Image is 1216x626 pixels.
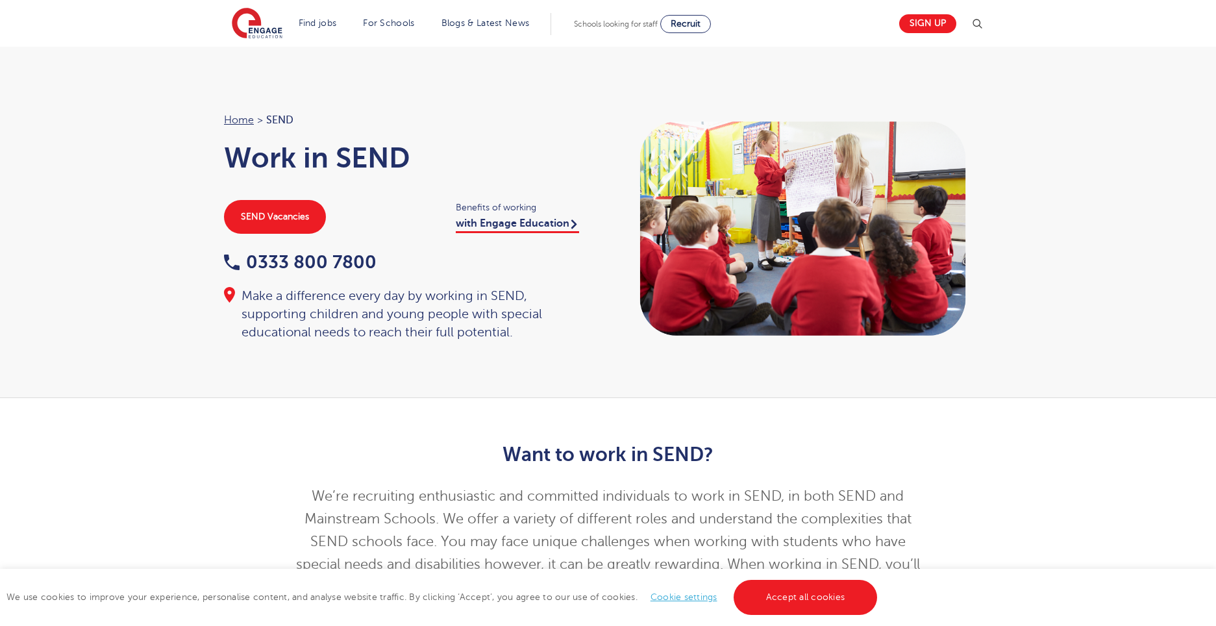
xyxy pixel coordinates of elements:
[224,287,595,342] div: Make a difference every day by working in SEND, supporting children and young people with special...
[456,200,595,215] span: Benefits of working
[290,444,926,466] h2: Want to work in SEND?
[224,114,254,126] a: Home
[232,8,282,40] img: Engage Education
[456,218,579,233] a: with Engage Education
[224,142,595,174] h1: Work in SEND
[734,580,878,615] a: Accept all cookies
[651,592,717,602] a: Cookie settings
[660,15,711,33] a: Recruit
[299,18,337,28] a: Find jobs
[224,200,326,234] a: SEND Vacancies
[899,14,956,33] a: Sign up
[671,19,701,29] span: Recruit
[224,252,377,272] a: 0333 800 7800
[224,112,595,129] nav: breadcrumb
[296,488,920,618] span: We’re recruiting enthusiastic and committed individuals to work in SEND, in both SEND and Mainstr...
[266,112,293,129] span: SEND
[257,114,263,126] span: >
[441,18,530,28] a: Blogs & Latest News
[574,19,658,29] span: Schools looking for staff
[363,18,414,28] a: For Schools
[6,592,880,602] span: We use cookies to improve your experience, personalise content, and analyse website traffic. By c...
